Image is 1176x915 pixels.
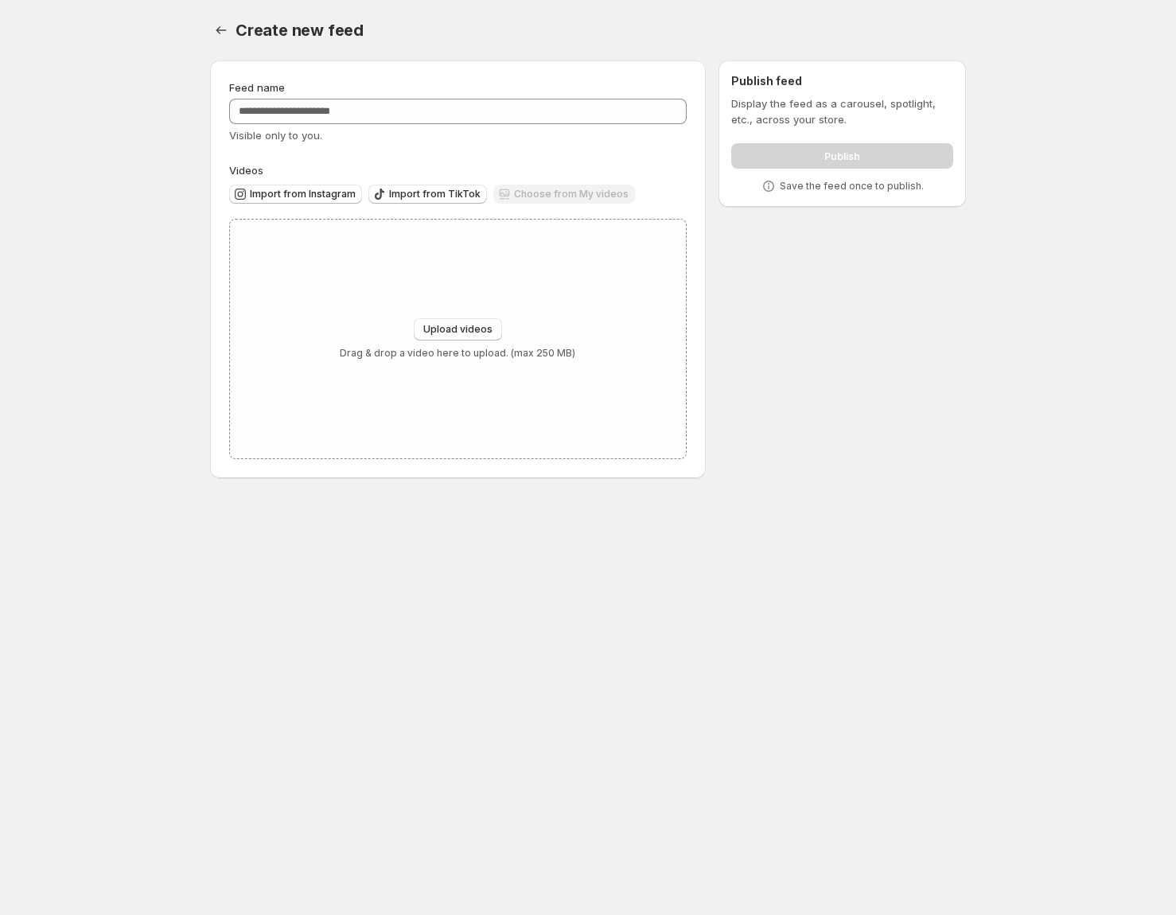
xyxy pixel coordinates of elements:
[236,21,364,40] span: Create new feed
[229,164,263,177] span: Videos
[340,347,575,360] p: Drag & drop a video here to upload. (max 250 MB)
[368,185,487,204] button: Import from TikTok
[389,188,481,201] span: Import from TikTok
[423,323,493,336] span: Upload videos
[229,129,322,142] span: Visible only to you.
[229,81,285,94] span: Feed name
[210,19,232,41] button: Settings
[731,95,953,127] p: Display the feed as a carousel, spotlight, etc., across your store.
[250,188,356,201] span: Import from Instagram
[229,185,362,204] button: Import from Instagram
[414,318,502,341] button: Upload videos
[780,180,924,193] p: Save the feed once to publish.
[731,73,953,89] h2: Publish feed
